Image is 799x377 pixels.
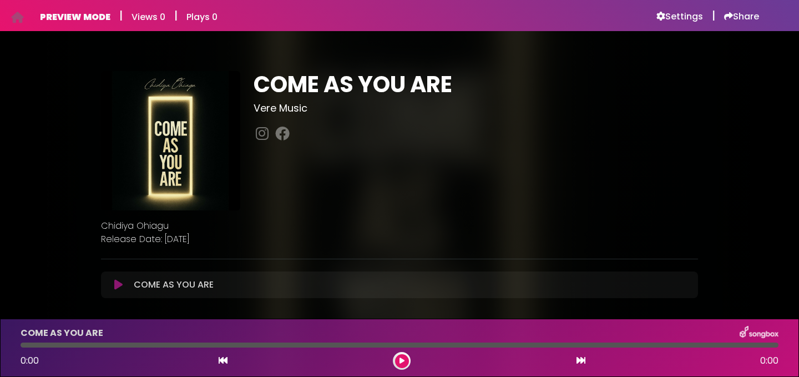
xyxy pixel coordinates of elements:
[132,12,165,22] h6: Views 0
[40,12,110,22] h6: PREVIEW MODE
[254,71,698,98] h1: COME AS YOU ARE
[21,326,103,340] p: COME AS YOU ARE
[101,71,240,210] img: s5zPXdkDRBSrgsH5vSy3
[119,9,123,22] h5: |
[101,233,698,246] p: Release Date: [DATE]
[174,9,178,22] h5: |
[740,326,778,340] img: songbox-logo-white.png
[724,11,759,22] a: Share
[712,9,715,22] h5: |
[186,12,218,22] h6: Plays 0
[254,102,698,114] h3: Vere Music
[134,278,214,291] p: COME AS YOU ARE
[101,219,698,233] p: Chidiya Ohiagu
[656,11,703,22] a: Settings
